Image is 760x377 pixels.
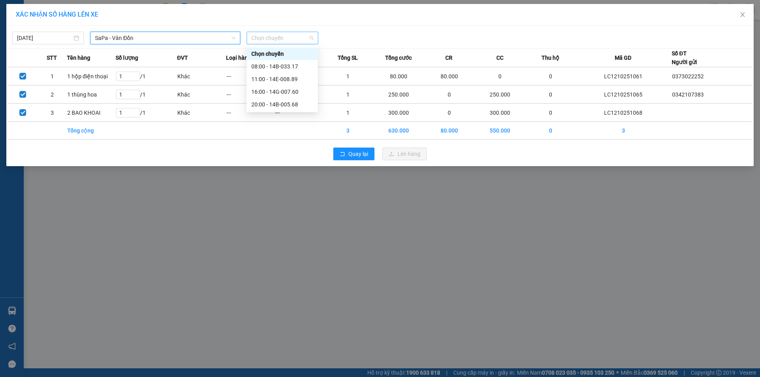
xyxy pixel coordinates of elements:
div: Chọn chuyến [247,47,318,60]
td: 80.000 [372,67,425,85]
span: rollback [340,151,345,157]
button: Close [731,4,754,26]
button: uploadLên hàng [382,148,427,160]
td: 250.000 [474,85,526,104]
td: 1 [323,67,372,85]
span: CR [445,53,452,62]
td: 1 [323,104,372,122]
div: 11:00 - 14E-008.89 [251,75,313,83]
td: 80.000 [425,67,473,85]
td: 0 [526,104,575,122]
span: Chọn chuyến [251,32,313,44]
strong: Công ty TNHH Phúc Xuyên [8,4,74,21]
span: XÁC NHẬN SỐ HÀNG LÊN XE [16,11,98,18]
td: 0 [526,67,575,85]
td: Khác [177,85,226,104]
td: 250.000 [372,85,425,104]
td: 630.000 [372,122,425,140]
td: 3 [323,122,372,140]
td: / 1 [116,85,177,104]
button: rollbackQuay lại [333,148,374,160]
td: 0 [526,122,575,140]
td: Khác [177,67,226,85]
td: --- [275,104,323,122]
td: 0 [474,67,526,85]
span: close [739,11,746,18]
td: LC1210251061 [575,67,672,85]
td: 80.000 [425,122,473,140]
td: 550.000 [474,122,526,140]
td: 1 [323,85,372,104]
td: 0 [526,85,575,104]
div: 20:00 - 14B-005.68 [251,100,313,109]
div: Số ĐT Người gửi [672,49,697,66]
td: --- [226,104,275,122]
span: Tên hàng [67,53,90,62]
td: --- [226,85,275,104]
td: --- [226,67,275,85]
span: 0373022252 [672,73,704,80]
div: 16:00 - 14G-007.60 [251,87,313,96]
span: 0342107383 [672,91,704,98]
td: 2 BAO KHOAI [67,104,116,122]
strong: 024 3236 3236 - [4,30,80,44]
span: down [231,36,236,40]
td: 2 [38,85,67,104]
span: Tổng SL [338,53,358,62]
span: ĐVT [177,53,188,62]
span: SaPa - Vân Đồn [95,32,236,44]
td: LC1210251068 [575,104,672,122]
td: Tổng cộng [67,122,116,140]
td: / 1 [116,67,177,85]
div: Chọn chuyến [251,49,313,58]
td: 3 [575,122,672,140]
span: STT [47,53,57,62]
span: Gửi hàng Hạ Long: Hotline: [7,53,76,74]
td: 1 [38,67,67,85]
span: Thu hộ [541,53,559,62]
span: Số lượng [116,53,138,62]
td: 1 hộp điện thoại [67,67,116,85]
td: 300.000 [474,104,526,122]
td: / 1 [116,104,177,122]
span: Gửi hàng [GEOGRAPHIC_DATA]: Hotline: [4,23,80,51]
span: Loại hàng [226,53,251,62]
span: Quay lại [348,150,368,158]
td: 3 [38,104,67,122]
strong: 0888 827 827 - 0848 827 827 [17,37,79,51]
input: 12/10/2025 [17,34,72,42]
span: Tổng cước [385,53,412,62]
td: 0 [425,85,473,104]
span: CC [496,53,503,62]
td: Khác [177,104,226,122]
div: 08:00 - 14B-033.17 [251,62,313,71]
td: 0 [425,104,473,122]
span: Mã GD [615,53,631,62]
td: 300.000 [372,104,425,122]
td: LC1210251065 [575,85,672,104]
td: 1 thùng hoa [67,85,116,104]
